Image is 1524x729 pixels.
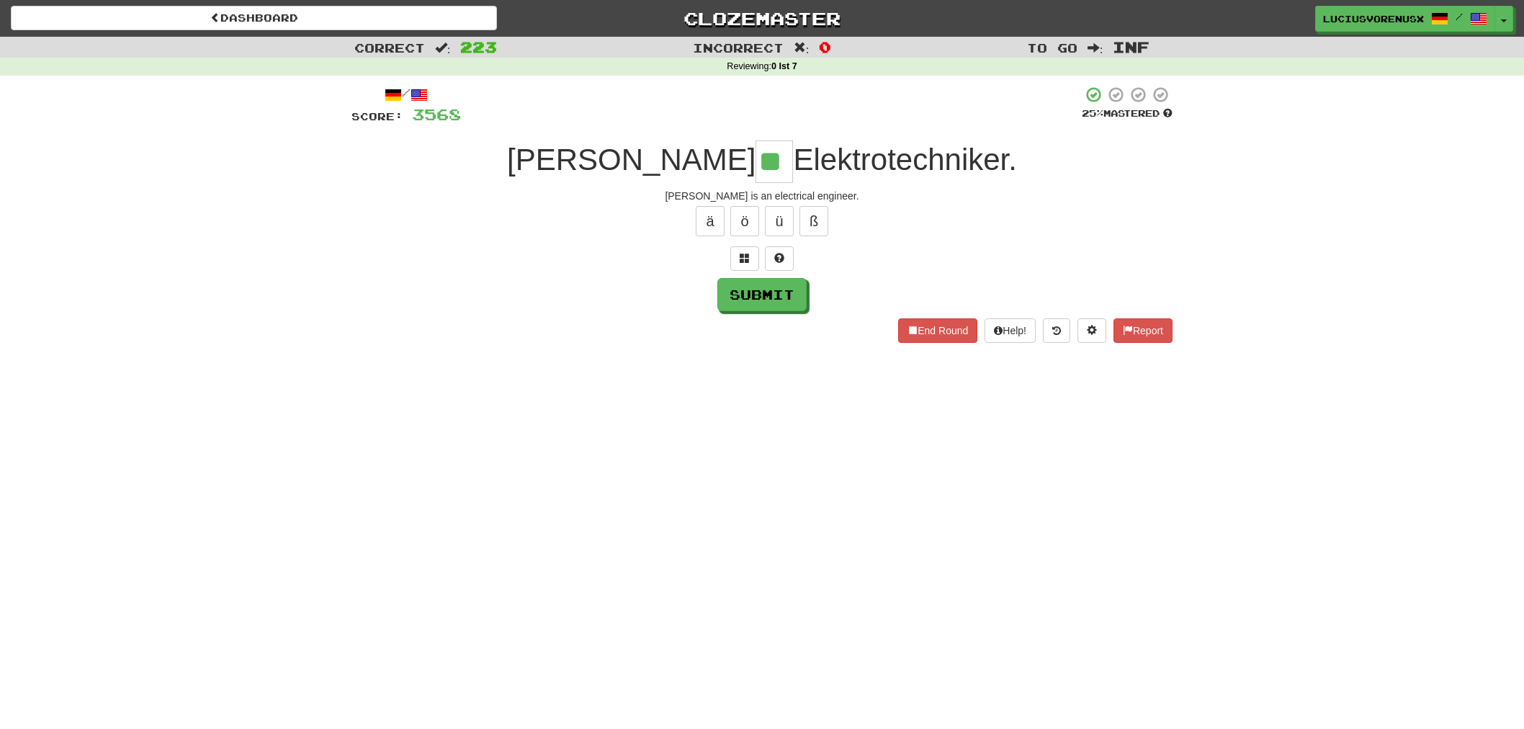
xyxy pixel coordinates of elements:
div: / [351,86,461,104]
span: 0 [819,38,831,55]
span: Score: [351,110,403,122]
button: ö [730,206,759,236]
a: LuciusVorenusX / [1315,6,1495,32]
span: 3568 [412,105,461,123]
span: Incorrect [693,40,784,55]
span: LuciusVorenusX [1323,12,1424,25]
button: Help! [985,318,1036,343]
span: 25 % [1082,107,1103,119]
div: [PERSON_NAME] is an electrical engineer. [351,189,1173,203]
div: Mastered [1082,107,1173,120]
span: [PERSON_NAME] [507,143,756,176]
span: / [1456,12,1463,22]
span: : [1088,42,1103,54]
span: To go [1027,40,1077,55]
button: Round history (alt+y) [1043,318,1070,343]
span: Correct [354,40,425,55]
button: ä [696,206,725,236]
button: ß [799,206,828,236]
button: Switch sentence to multiple choice alt+p [730,246,759,271]
a: Clozemaster [519,6,1005,31]
strong: 0 Ist 7 [771,61,797,71]
a: Dashboard [11,6,497,30]
button: ü [765,206,794,236]
span: 223 [460,38,497,55]
button: End Round [898,318,977,343]
span: : [794,42,810,54]
button: Single letter hint - you only get 1 per sentence and score half the points! alt+h [765,246,794,271]
button: Submit [717,278,807,311]
button: Report [1113,318,1173,343]
span: : [435,42,451,54]
span: Inf [1113,38,1149,55]
span: Elektrotechniker. [793,143,1017,176]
